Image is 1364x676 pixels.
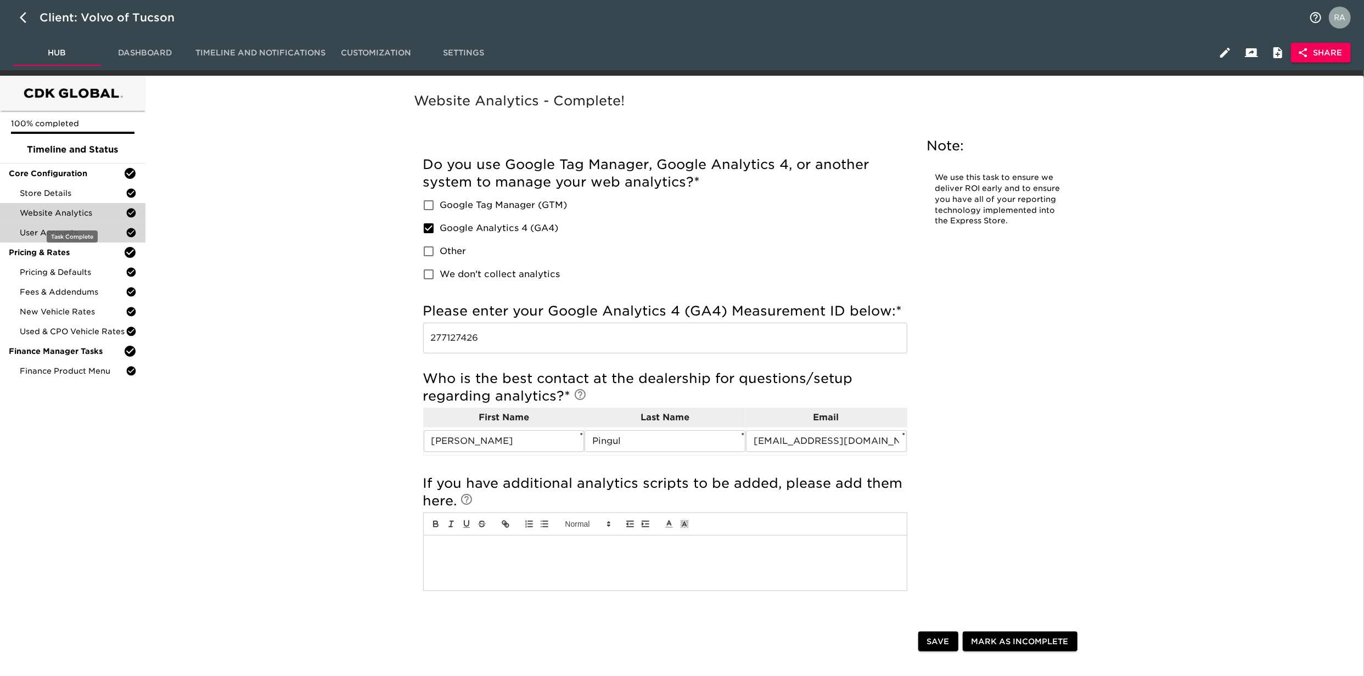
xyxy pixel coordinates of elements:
[9,247,124,258] span: Pricing & Rates
[20,326,126,337] span: Used & CPO Vehicle Rates
[414,92,1091,110] h5: Website Analytics - Complete!
[11,118,134,129] p: 100% completed
[935,172,1067,227] p: We use this task to ensure we deliver ROI early and to ensure you have all of your reporting tech...
[927,635,950,649] span: Save
[1300,46,1342,60] span: Share
[1265,40,1291,66] button: Internal Notes and Comments
[918,632,958,652] button: Save
[927,137,1075,155] h5: Note:
[424,411,585,424] p: First Name
[423,323,907,353] input: Example: G-1234567890
[746,411,907,424] p: Email
[108,46,182,60] span: Dashboard
[440,222,559,235] span: Google Analytics 4 (GA4)
[1329,7,1351,29] img: Profile
[440,199,568,212] span: Google Tag Manager (GTM)
[423,370,907,405] h5: Who is the best contact at the dealership for questions/setup regarding analytics?
[423,156,907,191] h5: Do you use Google Tag Manager, Google Analytics 4, or another system to manage your web analytics?
[1291,43,1351,63] button: Share
[9,143,137,156] span: Timeline and Status
[20,227,126,238] span: User Accounts
[20,267,126,278] span: Pricing & Defaults
[339,46,413,60] span: Customization
[20,207,126,218] span: Website Analytics
[440,268,560,281] span: We don't collect analytics
[440,245,467,258] span: Other
[20,188,126,199] span: Store Details
[426,46,501,60] span: Settings
[9,168,124,179] span: Core Configuration
[423,475,907,510] h5: If you have additional analytics scripts to be added, please add them here.
[1238,40,1265,66] button: Client View
[20,46,94,60] span: Hub
[972,635,1069,649] span: Mark as Incomplete
[1212,40,1238,66] button: Edit Hub
[423,302,907,320] h5: Please enter your Google Analytics 4 (GA4) Measurement ID below:
[585,411,745,424] p: Last Name
[9,346,124,357] span: Finance Manager Tasks
[40,9,190,26] div: Client: Volvo of Tucson
[20,286,126,297] span: Fees & Addendums
[195,46,325,60] span: Timeline and Notifications
[1303,4,1329,31] button: notifications
[963,632,1077,652] button: Mark as Incomplete
[20,365,126,376] span: Finance Product Menu
[20,306,126,317] span: New Vehicle Rates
